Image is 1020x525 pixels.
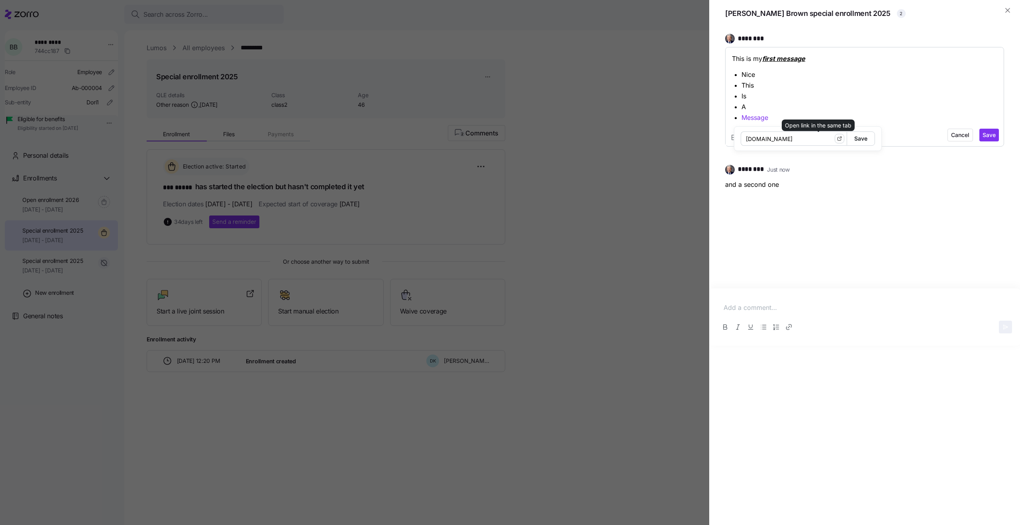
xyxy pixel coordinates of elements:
[741,70,997,80] p: Nice
[979,129,999,141] button: Save
[770,321,783,333] button: Ordered list
[757,321,770,333] button: Bullet list
[734,126,882,151] div: Link
[783,321,795,333] button: Link
[741,80,997,90] p: This
[732,321,744,333] button: Italic
[767,166,790,174] span: Just now
[719,321,732,333] button: Bold
[744,321,757,333] button: Underline
[741,102,997,112] p: A
[725,165,735,174] img: 1dcb4e5d-e04d-4770-96a8-8d8f6ece5bdc-1719926415027.jpeg
[741,91,997,101] p: Is
[947,129,973,141] button: Cancel
[983,131,996,139] span: Save
[727,131,740,144] button: Bold
[854,132,867,145] span: Save
[725,180,1004,190] p: and a second one
[951,131,969,139] span: Cancel
[732,54,997,64] p: This is my
[725,34,735,43] img: 1dcb4e5d-e04d-4770-96a8-8d8f6ece5bdc-1719926415027.jpeg
[725,8,891,20] span: [PERSON_NAME] Brown special enrollment 2025
[741,131,847,146] input: Enter URL
[762,55,805,63] u: first message
[741,114,768,121] a: Message
[900,9,902,18] span: 2
[847,131,875,146] button: Save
